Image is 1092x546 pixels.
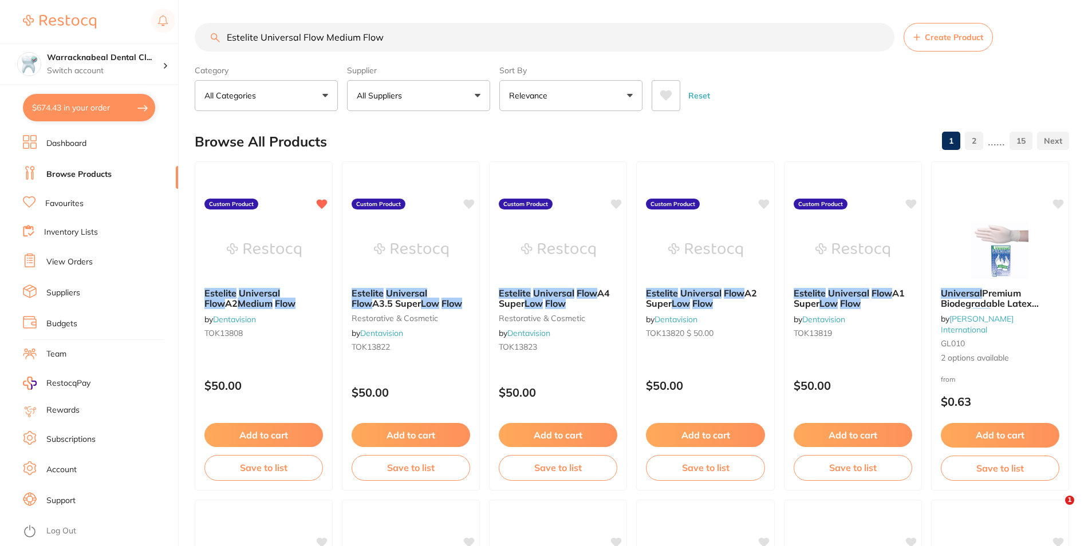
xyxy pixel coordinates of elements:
em: Flow [545,298,566,309]
em: Low [421,298,439,309]
img: Estelite Universal Flow A4 Super Low Flow [521,221,596,279]
p: $50.00 [646,379,764,392]
a: Suppliers [46,287,80,299]
em: Flow [352,298,372,309]
em: Universal [386,287,427,299]
img: Warracknabeal Dental Clinic [18,53,41,76]
button: Create Product [904,23,993,52]
a: Dentavision [213,314,256,325]
b: Estelite Universal Flow A4 Super Low Flow [499,288,617,309]
b: Estelite Universal Flow A2 Super Low Flow [646,288,764,309]
em: Estelite [352,287,384,299]
b: Estelite Universal Flow A2 Medium Flow [204,288,323,309]
a: Subscriptions [46,434,96,445]
img: Estelite Universal Flow A2 Medium Flow [227,221,301,279]
h2: Browse All Products [195,134,327,150]
img: Estelite Universal Flow A3.5 Super Low Flow [374,221,448,279]
span: TOK13820 $ 50.00 [646,328,713,338]
a: 15 [1010,129,1032,152]
label: Custom Product [646,199,700,210]
button: Add to cart [204,423,323,447]
span: A1 Super [794,287,905,309]
a: Dentavision [507,328,550,338]
em: Flow [724,287,744,299]
button: Add to cart [499,423,617,447]
a: Account [46,464,77,476]
label: Custom Product [204,199,258,210]
img: Estelite Universal Flow A2 Super Low Flow [668,221,743,279]
label: Custom Product [499,199,553,210]
p: $0.63 [941,395,1059,408]
input: Search Products [195,23,894,52]
a: Browse Products [46,169,112,180]
span: by [204,314,256,325]
span: by [646,314,697,325]
em: Universal [941,287,982,299]
em: Estelite [646,287,678,299]
span: Premium Biodegradable Latex Gloves, [941,287,1039,320]
label: Sort By [499,65,642,76]
a: Dentavision [360,328,403,338]
span: A4 Super [499,287,610,309]
a: [PERSON_NAME] International [941,314,1014,334]
em: Low [672,298,690,309]
button: Save to list [499,455,617,480]
em: Estelite [794,287,826,299]
em: Universal [239,287,280,299]
b: Estelite Universal Flow A1 Super Low Flow [794,288,912,309]
p: $50.00 [204,379,323,392]
span: Powder, Pack [991,308,1051,319]
em: Flow [577,287,597,299]
em: Universal [533,287,574,299]
p: $50.00 [352,386,470,399]
em: Flow [275,298,295,309]
em: Low [819,298,838,309]
p: ...... [988,134,1005,148]
span: GL010 [941,338,965,349]
em: Estelite [204,287,236,299]
a: Rewards [46,405,80,416]
span: A2 Super [646,287,757,309]
p: All Suppliers [357,90,407,101]
a: View Orders [46,256,93,268]
em: Medium [238,298,273,309]
label: Custom Product [794,199,847,210]
em: Low [972,308,991,319]
button: Log Out [23,523,175,541]
span: from [941,375,956,383]
span: by [794,314,845,325]
span: TOK13823 [499,342,537,352]
p: All Categories [204,90,261,101]
p: $50.00 [499,386,617,399]
span: A2 [225,298,238,309]
span: by [941,314,1014,334]
h4: Warracknabeal Dental Clinic [47,52,163,64]
a: Support [46,495,76,507]
span: 2 options available [941,353,1059,364]
button: Add to cart [941,423,1059,447]
b: Estelite Universal Flow A3.5 Super Low Flow [352,288,470,309]
button: $674.43 in your order [23,94,155,121]
em: Flow [204,298,225,309]
em: Flow [872,287,892,299]
label: Custom Product [352,199,405,210]
span: 1 [1065,496,1074,505]
a: RestocqPay [23,377,90,390]
button: Reset [685,80,713,111]
button: Add to cart [794,423,912,447]
a: Team [46,349,66,360]
a: Log Out [46,525,76,537]
p: Relevance [509,90,552,101]
a: Inventory Lists [44,227,98,238]
a: Dentavision [802,314,845,325]
button: Relevance [499,80,642,111]
span: A3.5 Super [372,298,421,309]
a: Favourites [45,198,84,209]
small: restorative & cosmetic [352,314,470,323]
button: Add to cart [352,423,470,447]
img: RestocqPay [23,377,37,390]
a: Restocq Logo [23,9,96,35]
p: $50.00 [794,379,912,392]
em: Estelite [499,287,531,299]
button: Save to list [352,455,470,480]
